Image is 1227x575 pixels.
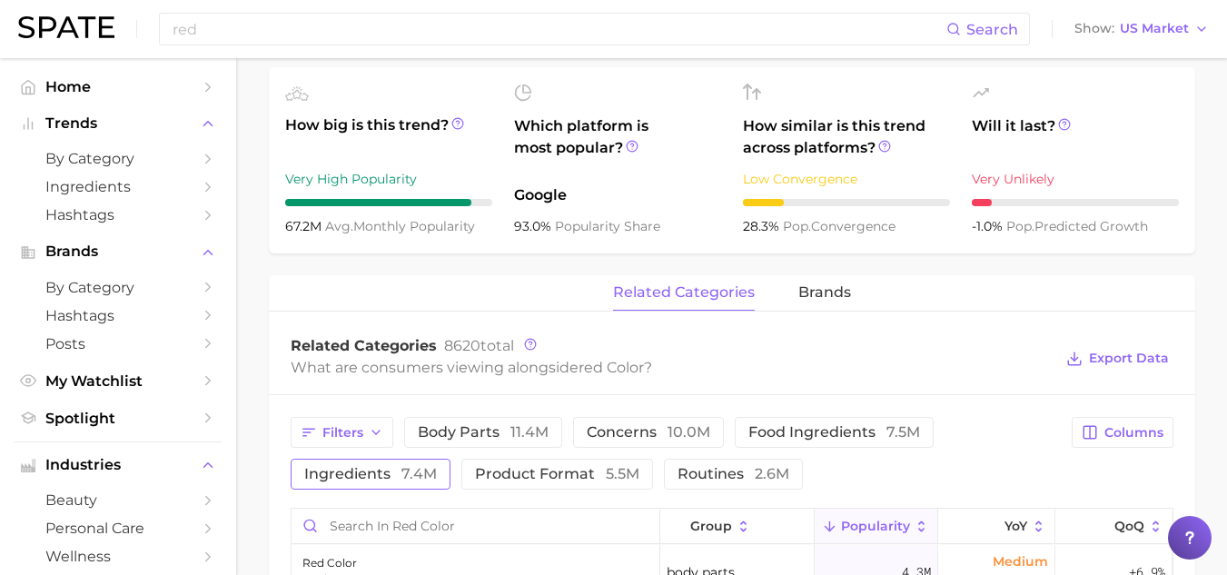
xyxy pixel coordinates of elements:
span: Posts [45,335,191,352]
input: Search here for a brand, industry, or ingredient [171,14,946,45]
span: Related Categories [291,337,437,354]
span: Columns [1104,425,1163,441]
span: 28.3% [743,218,783,234]
span: Popularity [841,519,910,533]
span: Hashtags [45,307,191,324]
span: Hashtags [45,206,191,223]
span: Medium [993,550,1048,572]
span: Trends [45,115,191,132]
span: 7.5m [886,423,920,441]
span: monthly popularity [325,218,475,234]
a: Ingredients [15,173,222,201]
a: by Category [15,273,222,302]
span: concerns [587,425,710,440]
span: convergence [783,218,896,234]
span: related categories [613,284,755,301]
span: Show [1074,24,1114,34]
a: Posts [15,330,222,358]
span: US Market [1120,24,1189,34]
button: ShowUS Market [1070,17,1213,41]
button: Filters [291,417,393,448]
div: Very High Popularity [285,168,492,190]
span: wellness [45,548,191,565]
a: Home [15,73,222,101]
span: 7.4m [401,465,437,482]
div: 2 / 10 [743,199,950,206]
span: total [444,337,514,354]
span: group [690,519,732,533]
a: personal care [15,514,222,542]
div: Very Unlikely [972,168,1179,190]
button: Industries [15,451,222,479]
button: Popularity [815,509,938,544]
a: Spotlight [15,404,222,432]
span: YoY [1004,519,1027,533]
div: 1 / 10 [972,199,1179,206]
span: Which platform is most popular? [514,115,721,175]
span: Home [45,78,191,95]
span: food ingredients [748,425,920,440]
span: How similar is this trend across platforms? [743,115,950,159]
span: brands [798,284,851,301]
span: -1.0% [972,218,1006,234]
abbr: popularity index [1006,218,1034,234]
span: 11.4m [510,423,549,441]
button: YoY [938,509,1055,544]
span: 93.0% [514,218,555,234]
span: Ingredients [45,178,191,195]
div: 9 / 10 [285,199,492,206]
a: by Category [15,144,222,173]
span: personal care [45,520,191,537]
span: popularity share [555,218,660,234]
a: Hashtags [15,201,222,229]
button: Export Data [1062,346,1173,372]
span: ingredients [304,467,437,481]
button: Brands [15,238,222,265]
div: red color [302,552,357,574]
span: by Category [45,150,191,167]
span: Spotlight [45,410,191,427]
img: SPATE [18,16,114,38]
span: My Watchlist [45,372,191,390]
a: Hashtags [15,302,222,330]
span: Export Data [1089,351,1169,366]
span: Will it last? [972,115,1179,159]
abbr: average [325,218,353,234]
span: by Category [45,279,191,296]
button: group [660,509,815,544]
a: beauty [15,486,222,514]
button: QoQ [1055,509,1172,544]
span: beauty [45,491,191,509]
span: Filters [322,425,363,441]
span: product format [475,467,639,481]
span: red color [579,359,644,376]
input: Search in red color [292,509,659,543]
span: QoQ [1114,519,1144,533]
span: 5.5m [606,465,639,482]
span: body parts [418,425,549,440]
div: Low Convergence [743,168,950,190]
span: 8620 [444,337,480,354]
span: Brands [45,243,191,260]
span: Industries [45,457,191,473]
span: predicted growth [1006,218,1148,234]
a: wellness [15,542,222,570]
span: Google [514,184,721,206]
button: Trends [15,110,222,137]
div: What are consumers viewing alongside ? [291,355,1054,380]
span: 10.0m [668,423,710,441]
span: How big is this trend? [285,114,492,159]
button: Columns [1072,417,1173,448]
span: 67.2m [285,218,325,234]
abbr: popularity index [783,218,811,234]
span: Search [966,21,1018,38]
span: routines [678,467,789,481]
span: 2.6m [755,465,789,482]
a: My Watchlist [15,367,222,395]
